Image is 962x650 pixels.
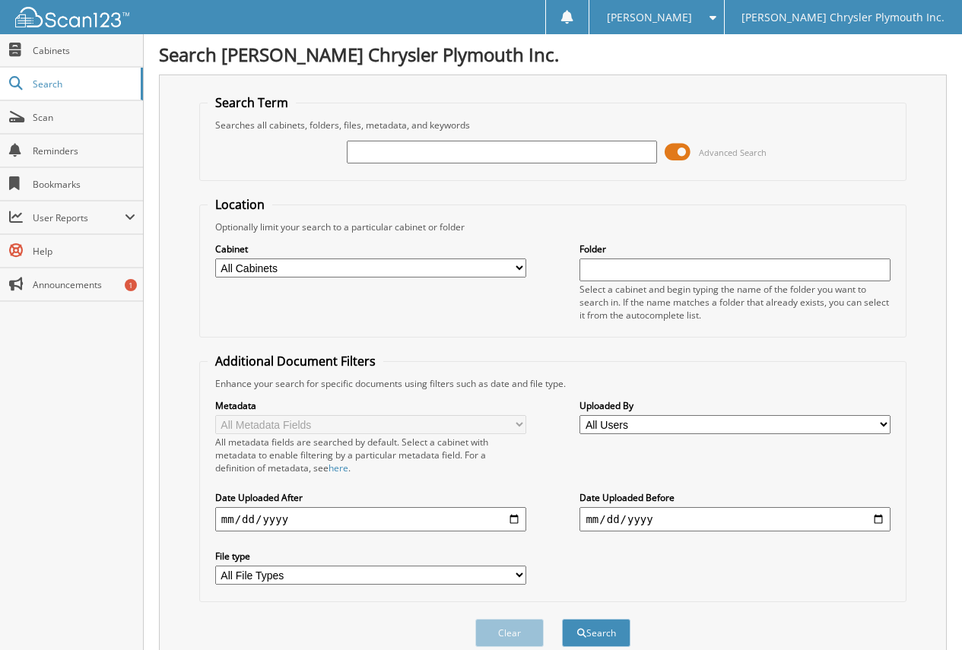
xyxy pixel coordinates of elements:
[33,211,125,224] span: User Reports
[33,144,135,157] span: Reminders
[329,461,348,474] a: here
[33,44,135,57] span: Cabinets
[215,243,526,255] label: Cabinet
[215,550,526,563] label: File type
[33,278,135,291] span: Announcements
[15,7,129,27] img: scan123-logo-white.svg
[33,178,135,191] span: Bookmarks
[208,94,296,111] legend: Search Term
[208,377,898,390] div: Enhance your search for specific documents using filters such as date and file type.
[579,283,891,322] div: Select a cabinet and begin typing the name of the folder you want to search in. If the name match...
[215,399,526,412] label: Metadata
[562,619,630,647] button: Search
[159,42,947,67] h1: Search [PERSON_NAME] Chrysler Plymouth Inc.
[215,491,526,504] label: Date Uploaded After
[215,507,526,531] input: start
[579,399,891,412] label: Uploaded By
[215,436,526,474] div: All metadata fields are searched by default. Select a cabinet with metadata to enable filtering b...
[607,13,692,22] span: [PERSON_NAME]
[579,507,891,531] input: end
[699,147,767,158] span: Advanced Search
[579,243,891,255] label: Folder
[208,119,898,132] div: Searches all cabinets, folders, files, metadata, and keywords
[741,13,945,22] span: [PERSON_NAME] Chrysler Plymouth Inc.
[33,111,135,124] span: Scan
[33,78,133,90] span: Search
[579,491,891,504] label: Date Uploaded Before
[208,196,272,213] legend: Location
[208,220,898,233] div: Optionally limit your search to a particular cabinet or folder
[208,353,383,369] legend: Additional Document Filters
[475,619,544,647] button: Clear
[125,279,137,291] div: 1
[33,245,135,258] span: Help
